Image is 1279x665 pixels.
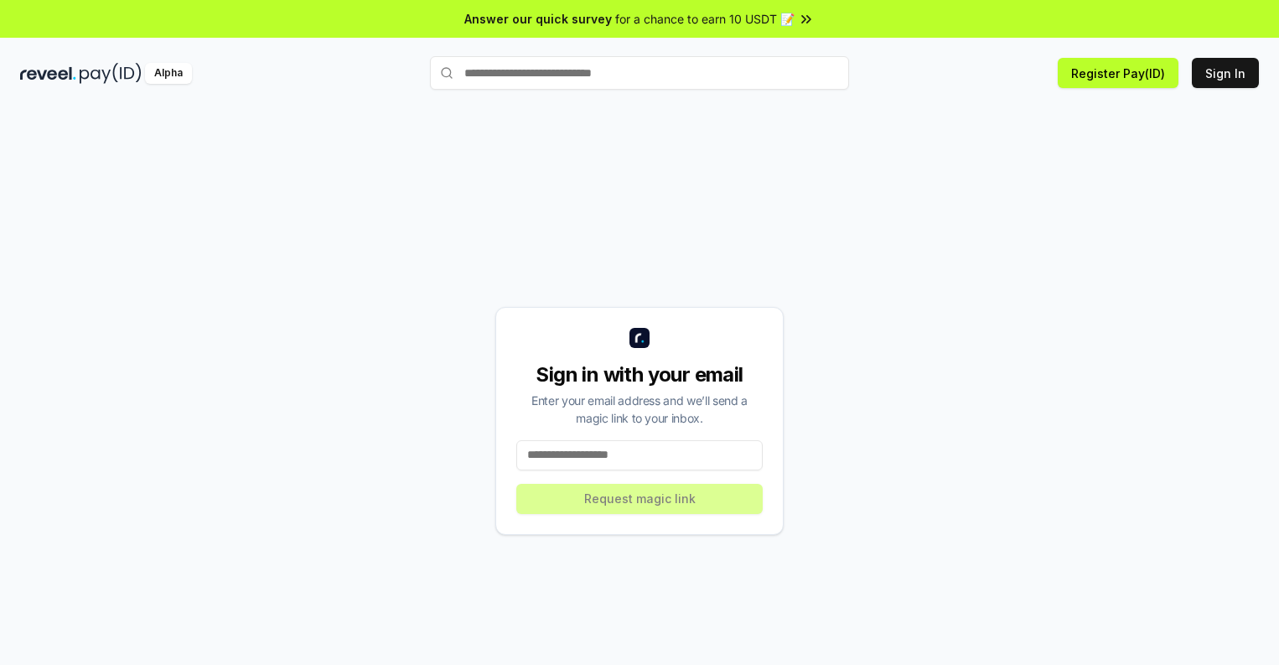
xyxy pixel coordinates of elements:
div: Sign in with your email [516,361,763,388]
button: Register Pay(ID) [1058,58,1178,88]
button: Sign In [1192,58,1259,88]
span: Answer our quick survey [464,10,612,28]
div: Alpha [145,63,192,84]
img: reveel_dark [20,63,76,84]
img: logo_small [629,328,650,348]
img: pay_id [80,63,142,84]
div: Enter your email address and we’ll send a magic link to your inbox. [516,392,763,427]
span: for a chance to earn 10 USDT 📝 [615,10,795,28]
